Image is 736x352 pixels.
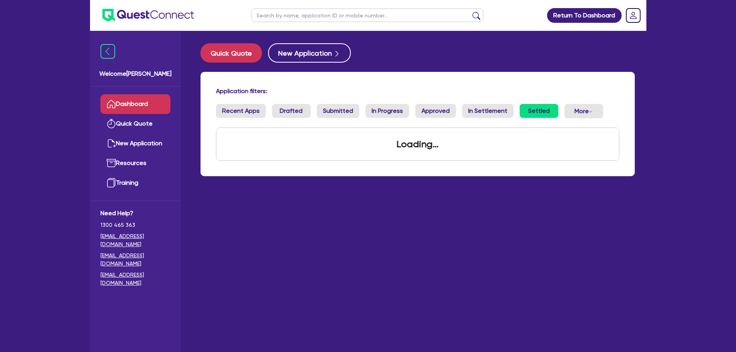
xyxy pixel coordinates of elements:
[100,209,170,218] span: Need Help?
[100,173,170,193] a: Training
[102,9,194,22] img: quest-connect-logo-blue
[100,134,170,153] a: New Application
[365,104,409,118] a: In Progress
[272,104,311,118] a: Drafted
[100,44,115,59] img: icon-menu-close
[216,87,619,95] h4: Application filters:
[623,5,643,26] a: Dropdown toggle
[317,104,359,118] a: Submitted
[107,139,116,148] img: new-application
[107,119,116,128] img: quick-quote
[107,178,116,187] img: training
[107,158,116,168] img: resources
[201,43,262,63] button: Quick Quote
[268,43,351,63] button: New Application
[100,232,170,248] a: [EMAIL_ADDRESS][DOMAIN_NAME]
[100,252,170,268] a: [EMAIL_ADDRESS][DOMAIN_NAME]
[462,104,513,118] a: In Settlement
[201,43,268,63] a: Quick Quote
[100,114,170,134] a: Quick Quote
[252,9,483,22] input: Search by name, application ID or mobile number...
[216,104,266,118] a: Recent Apps
[564,104,603,118] button: Dropdown toggle
[415,104,456,118] a: Approved
[100,94,170,114] a: Dashboard
[387,128,448,160] div: Loading...
[100,221,170,229] span: 1300 465 363
[520,104,558,118] a: Settled
[547,8,622,23] a: Return To Dashboard
[99,69,172,78] span: Welcome [PERSON_NAME]
[100,153,170,173] a: Resources
[100,271,170,287] a: [EMAIL_ADDRESS][DOMAIN_NAME]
